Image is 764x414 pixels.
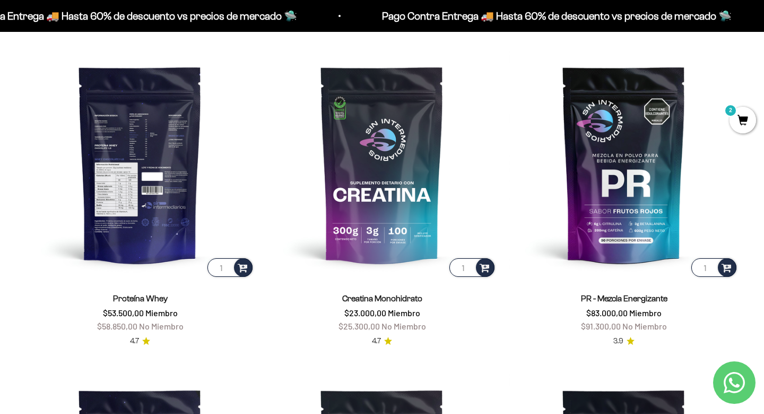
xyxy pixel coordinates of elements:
span: Miembro [145,308,178,318]
span: No Miembro [381,321,426,331]
a: 3.93.9 de 5.0 estrellas [613,335,635,347]
span: 3.9 [613,335,623,347]
a: 2 [730,115,756,127]
img: Proteína Whey [25,49,255,279]
span: Miembro [629,308,662,318]
span: $83.000,00 [586,308,628,318]
a: 4.74.7 de 5.0 estrellas [372,335,392,347]
span: $25.300,00 [338,321,380,331]
span: 4.7 [130,335,139,347]
span: $23.000,00 [344,308,386,318]
p: Pago Contra Entrega 🚚 Hasta 60% de descuento vs precios de mercado 🛸 [382,7,732,24]
mark: 2 [724,104,737,117]
a: 4.74.7 de 5.0 estrellas [130,335,150,347]
a: Proteína Whey [113,294,168,303]
a: PR - Mezcla Energizante [581,294,667,303]
span: 4.7 [372,335,381,347]
a: Creatina Monohidrato [342,294,422,303]
span: $91.300,00 [581,321,621,331]
span: No Miembro [139,321,184,331]
span: $58.850,00 [97,321,137,331]
span: $53.500,00 [103,308,144,318]
span: Miembro [388,308,420,318]
span: No Miembro [622,321,667,331]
